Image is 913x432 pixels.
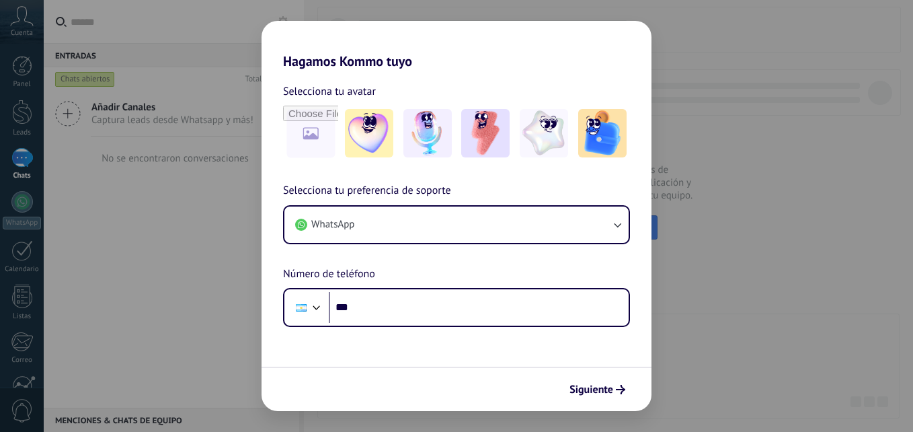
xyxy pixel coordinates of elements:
button: WhatsApp [284,207,629,243]
h2: Hagamos Kommo tuyo [262,21,651,69]
img: -4.jpeg [520,109,568,157]
span: Selecciona tu avatar [283,83,376,100]
div: Argentina: + 54 [288,293,314,322]
span: Siguiente [569,385,613,394]
button: Siguiente [563,378,631,401]
span: Número de teléfono [283,266,375,283]
img: -3.jpeg [461,109,510,157]
img: -5.jpeg [578,109,627,157]
span: Selecciona tu preferencia de soporte [283,182,451,200]
span: WhatsApp [311,218,354,231]
img: -1.jpeg [345,109,393,157]
img: -2.jpeg [403,109,452,157]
